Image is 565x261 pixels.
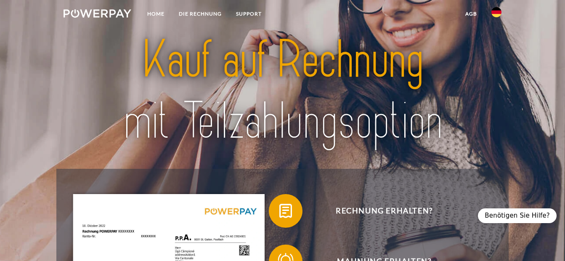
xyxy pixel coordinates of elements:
div: Benötigen Sie Hilfe? [478,208,557,223]
a: SUPPORT [229,6,269,21]
img: title-powerpay_de.svg [85,26,480,155]
span: Rechnung erhalten? [281,194,487,228]
img: qb_bill.svg [275,200,296,221]
a: DIE RECHNUNG [172,6,229,21]
a: Home [140,6,172,21]
img: logo-powerpay-white.svg [64,9,131,18]
a: agb [458,6,484,21]
img: de [491,7,501,17]
button: Rechnung erhalten? [269,194,488,228]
